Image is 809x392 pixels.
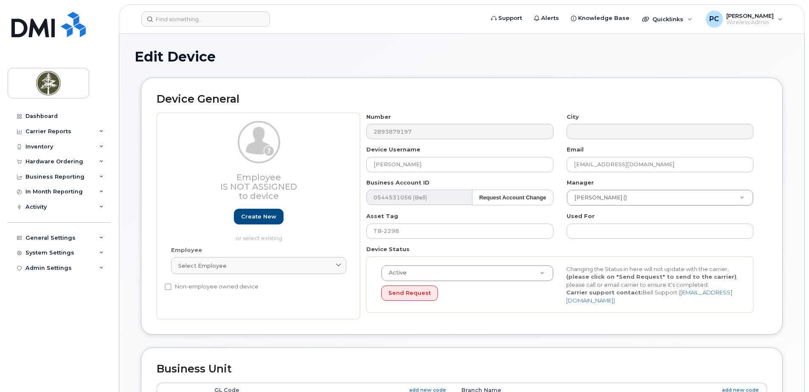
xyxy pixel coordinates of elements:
a: Select employee [171,257,346,274]
label: Device Username [366,146,420,154]
span: to device [239,191,279,201]
a: [PERSON_NAME] () [567,190,753,205]
label: City [567,113,579,121]
h3: Employee [171,173,346,201]
label: Used For [567,212,595,220]
button: Request Account Change [472,190,553,205]
span: Is not assigned [220,182,297,192]
h2: Business Unit [157,363,767,375]
label: Device Status [366,245,410,253]
strong: Request Account Change [479,194,546,201]
input: Non-employee owned device [165,283,171,290]
strong: (please click on "Send Request" to send to the carrier) [566,273,736,280]
label: Business Account ID [366,179,430,187]
span: Select employee [178,262,227,270]
a: [EMAIL_ADDRESS][DOMAIN_NAME] [566,289,732,304]
h2: Device General [157,93,767,105]
label: Asset Tag [366,212,398,220]
label: Email [567,146,584,154]
button: Send Request [381,286,438,301]
span: Active [384,269,407,277]
a: Active [382,266,553,281]
a: Create new [234,209,284,224]
label: Non-employee owned device [165,282,258,292]
div: Changing the Status in here will not update with the carrier, , please call or email carrier to e... [560,265,745,305]
label: Manager [567,179,594,187]
span: [PERSON_NAME] () [569,194,627,202]
label: Employee [171,246,202,254]
h1: Edit Device [135,49,789,64]
strong: Carrier support contact: [566,289,643,296]
label: Number [366,113,391,121]
p: or select existing [171,234,346,242]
